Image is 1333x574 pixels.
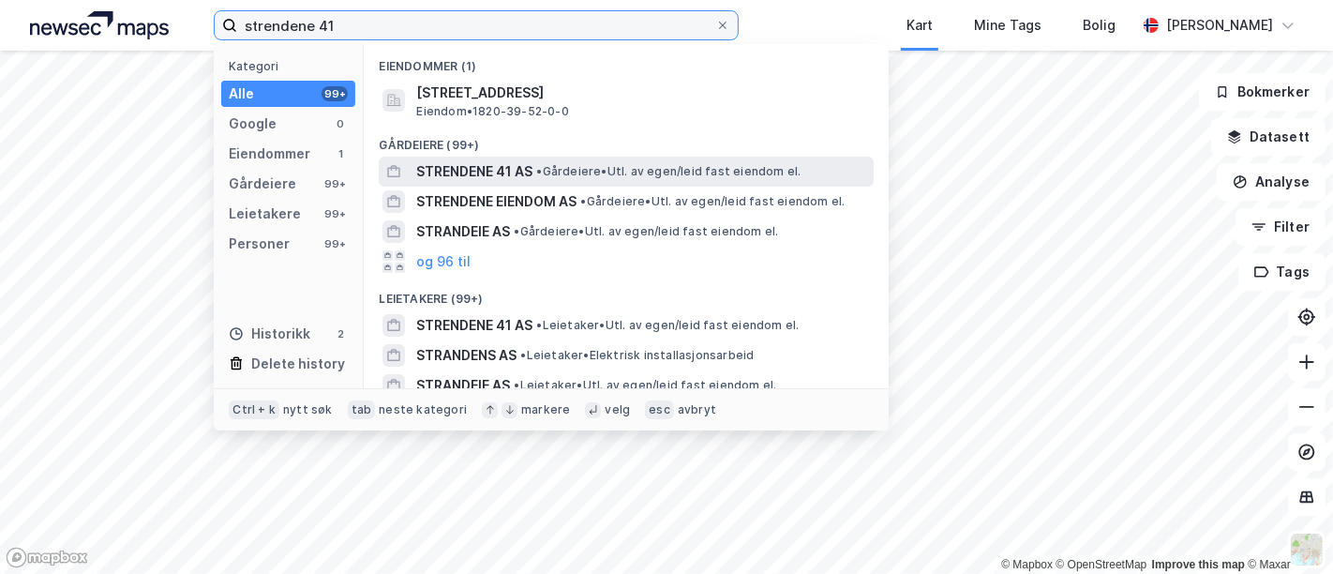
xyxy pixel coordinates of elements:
span: • [520,348,526,362]
span: Leietaker • Utl. av egen/leid fast eiendom el. [536,318,799,333]
div: Gårdeiere (99+) [364,123,889,157]
span: • [514,224,519,238]
div: Gårdeiere [229,173,296,195]
div: Mine Tags [974,14,1041,37]
div: Kategori [229,59,355,73]
span: [STREET_ADDRESS] [416,82,866,104]
div: Historikk [229,323,310,345]
span: Gårdeiere • Utl. av egen/leid fast eiendom el. [536,164,801,179]
div: [PERSON_NAME] [1166,14,1273,37]
div: 99+ [322,236,348,251]
div: Ctrl + k [229,400,279,419]
button: Bokmerker [1199,73,1326,111]
span: • [580,194,586,208]
div: Bolig [1083,14,1116,37]
span: • [514,378,519,392]
div: 2 [333,326,348,341]
div: Eiendommer (1) [364,44,889,78]
span: Leietaker • Elektrisk installasjonsarbeid [520,348,754,363]
span: STRANDEIE AS [416,374,510,397]
div: neste kategori [379,402,467,417]
div: Kart [906,14,933,37]
a: Mapbox [1001,558,1053,571]
span: Eiendom • 1820-39-52-0-0 [416,104,568,119]
div: tab [348,400,376,419]
button: Tags [1238,253,1326,291]
div: markere [521,402,570,417]
iframe: Chat Widget [1239,484,1333,574]
div: 99+ [322,176,348,191]
span: • [536,318,542,332]
span: Gårdeiere • Utl. av egen/leid fast eiendom el. [514,224,778,239]
button: Datasett [1211,118,1326,156]
div: 0 [333,116,348,131]
img: logo.a4113a55bc3d86da70a041830d287a7e.svg [30,11,169,39]
button: Filter [1236,208,1326,246]
div: 99+ [322,86,348,101]
div: esc [645,400,674,419]
div: velg [605,402,630,417]
span: STRENDENE EIENDOM AS [416,190,577,213]
div: 99+ [322,206,348,221]
span: STRANDENS AS [416,344,517,367]
span: • [536,164,542,178]
a: Mapbox homepage [6,547,88,568]
button: Analyse [1217,163,1326,201]
div: Delete history [251,353,345,375]
div: Eiendommer [229,143,310,165]
div: Leietakere [229,203,301,225]
span: Leietaker • Utl. av egen/leid fast eiendom el. [514,378,776,393]
span: Gårdeiere • Utl. av egen/leid fast eiendom el. [580,194,845,209]
div: Personer [229,233,290,255]
div: 1 [333,146,348,161]
button: og 96 til [416,250,471,273]
div: nytt søk [283,402,333,417]
div: avbryt [678,402,716,417]
div: Leietakere (99+) [364,277,889,310]
input: Søk på adresse, matrikkel, gårdeiere, leietakere eller personer [237,11,715,39]
span: STRANDEIE AS [416,220,510,243]
span: STRENDENE 41 AS [416,160,532,183]
div: Kontrollprogram for chat [1239,484,1333,574]
div: Alle [229,83,254,105]
a: OpenStreetMap [1056,558,1147,571]
div: Google [229,113,277,135]
span: STRENDENE 41 AS [416,314,532,337]
a: Improve this map [1152,558,1245,571]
